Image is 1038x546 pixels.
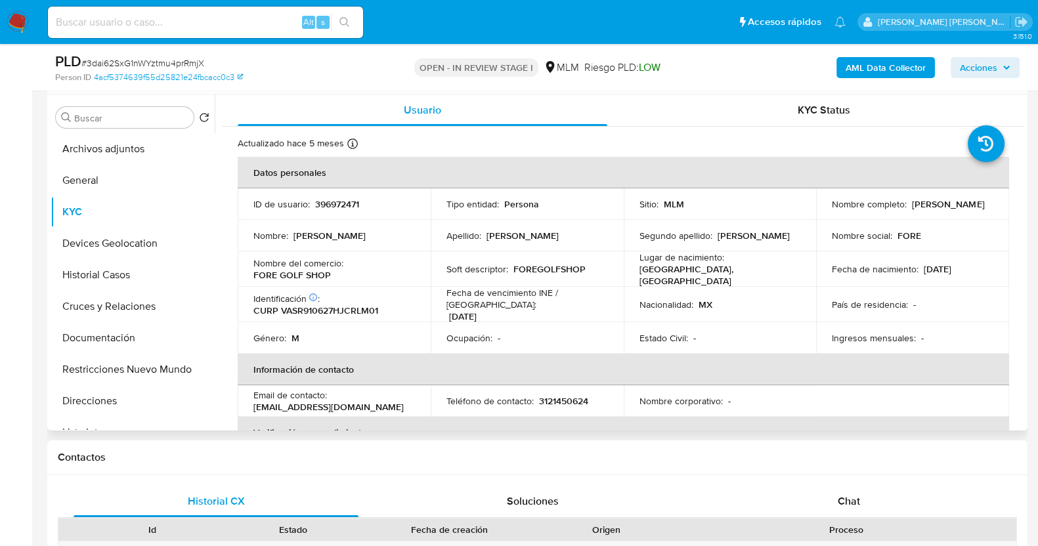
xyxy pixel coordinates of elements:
p: MLM [664,198,684,210]
p: MX [699,299,712,310]
p: Ingresos mensuales : [832,332,916,344]
p: [PERSON_NAME] [487,230,559,241]
p: Fecha de nacimiento : [832,263,919,275]
th: Información de contacto [238,354,1009,385]
span: Accesos rápidos [748,15,821,29]
span: Acciones [960,57,997,78]
span: Chat [838,493,860,509]
p: Género : [253,332,286,344]
div: Fecha de creación [373,523,527,536]
button: Direcciones [51,385,215,417]
p: 396972471 [315,198,359,210]
span: Historial CX [188,493,245,509]
p: Nombre : [253,230,288,241]
p: [PERSON_NAME] [718,230,790,241]
span: KYC Status [798,102,850,117]
div: Estado [232,523,355,536]
span: Riesgo PLD: [584,60,660,75]
b: AML Data Collector [846,57,926,78]
p: FORE GOLF SHOP [253,269,331,281]
p: Fecha de vencimiento INE / [GEOGRAPHIC_DATA] : [446,287,608,310]
button: Lista Interna [51,417,215,448]
span: 3.151.0 [1012,31,1031,41]
p: Persona [504,198,539,210]
p: Estado Civil : [639,332,688,344]
p: [DATE] [449,310,477,322]
p: CURP VASR910627HJCRLM01 [253,304,378,316]
p: Email de contacto : [253,389,327,401]
span: Usuario [404,102,441,117]
span: LOW [639,60,660,75]
p: Nacionalidad : [639,299,693,310]
p: Lugar de nacimiento : [639,251,724,263]
button: Cruces y Relaciones [51,291,215,322]
div: MLM [544,60,579,75]
p: OPEN - IN REVIEW STAGE I [414,58,538,77]
p: Teléfono de contacto : [446,395,534,407]
div: Origen [545,523,668,536]
p: [DATE] [924,263,951,275]
p: Nombre del comercio : [253,257,343,269]
p: Nombre social : [832,230,892,241]
input: Buscar [74,112,188,124]
button: Devices Geolocation [51,228,215,259]
p: Apellido : [446,230,481,241]
p: - [498,332,500,344]
button: Volver al orden por defecto [199,112,209,127]
p: M [292,332,299,344]
a: Salir [1014,15,1028,29]
button: search-icon [331,13,358,31]
p: [PERSON_NAME] [293,230,366,241]
p: Actualizado hace 5 meses [238,137,344,150]
a: Notificaciones [834,16,846,28]
button: Acciones [951,57,1020,78]
p: País de residencia : [832,299,908,310]
h1: Contactos [58,451,1017,464]
p: Sitio : [639,198,659,210]
p: Soft descriptor : [446,263,508,275]
th: Datos personales [238,157,1009,188]
p: Nombre corporativo : [639,395,723,407]
button: KYC [51,196,215,228]
div: Id [91,523,213,536]
p: Segundo apellido : [639,230,712,241]
p: [PERSON_NAME] [912,198,984,210]
p: FOREGOLFSHOP [513,263,586,275]
p: [GEOGRAPHIC_DATA], [GEOGRAPHIC_DATA] [639,263,796,287]
button: Buscar [61,112,72,123]
span: # 3dai62SxG1nWYztmu4prRmjX [81,56,204,70]
p: baltazar.cabreradupeyron@mercadolibre.com.mx [878,16,1010,28]
p: Tipo entidad : [446,198,499,210]
button: AML Data Collector [836,57,935,78]
button: Historial Casos [51,259,215,291]
p: Identificación : [253,293,320,304]
p: [EMAIL_ADDRESS][DOMAIN_NAME] [253,401,404,413]
p: Ocupación : [446,332,492,344]
p: ID de usuario : [253,198,310,210]
p: FORE [897,230,921,241]
th: Verificación y cumplimiento [238,417,1009,448]
a: 4acf5374639f55d25821e24fbcacc0c3 [94,72,243,83]
span: s [321,16,325,28]
p: Nombre completo : [832,198,907,210]
span: Soluciones [507,493,559,509]
span: Alt [303,16,314,28]
input: Buscar usuario o caso... [48,14,363,31]
button: Archivos adjuntos [51,133,215,165]
button: General [51,165,215,196]
b: PLD [55,51,81,72]
button: Documentación [51,322,215,354]
b: Person ID [55,72,91,83]
button: Restricciones Nuevo Mundo [51,354,215,385]
div: Proceso [686,523,1007,536]
p: - [913,299,916,310]
p: - [728,395,731,407]
p: - [921,332,924,344]
p: - [693,332,696,344]
p: 3121450624 [539,395,588,407]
